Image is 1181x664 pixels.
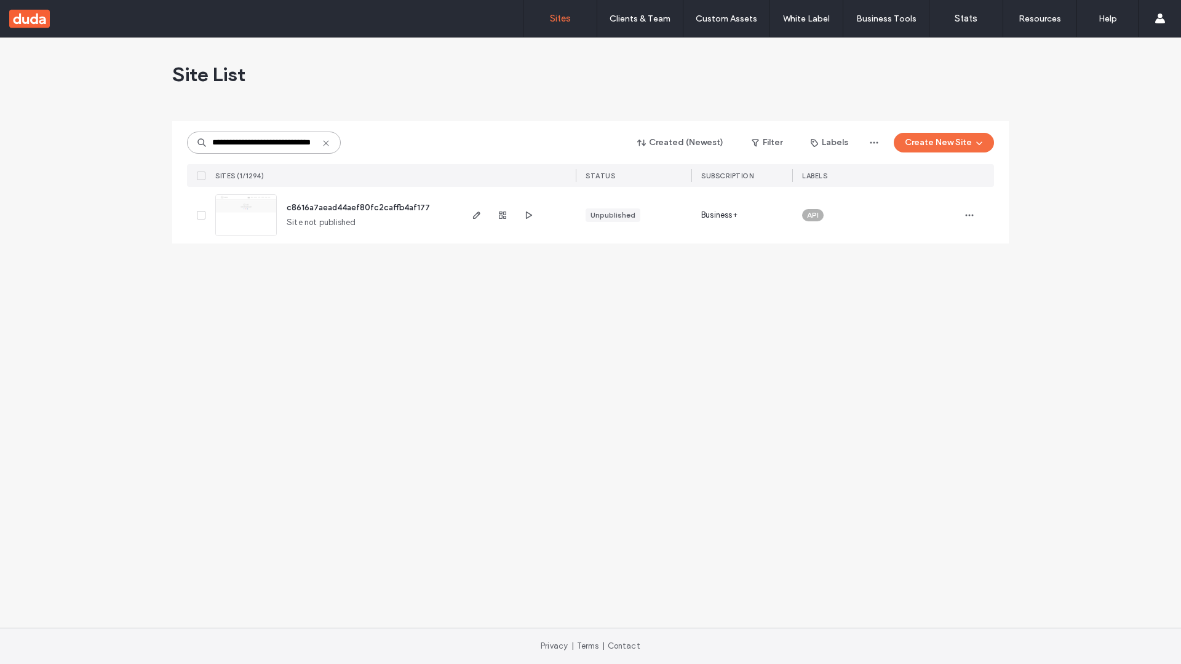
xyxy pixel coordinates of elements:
[856,14,917,24] label: Business Tools
[610,14,670,24] label: Clients & Team
[955,13,977,24] label: Stats
[31,9,57,20] span: Help
[800,133,859,152] button: Labels
[807,210,819,221] span: API
[696,14,757,24] label: Custom Assets
[783,14,830,24] label: White Label
[541,641,568,650] a: Privacy
[701,209,738,221] span: Business+
[287,203,430,212] a: c8616a7aead44aef80fc2caffb4af177
[739,133,795,152] button: Filter
[1019,14,1061,24] label: Resources
[894,133,994,152] button: Create New Site
[701,172,754,180] span: SUBSCRIPTION
[577,641,599,650] a: Terms
[590,210,635,221] div: Unpublished
[215,172,264,180] span: SITES (1/1294)
[550,13,571,24] label: Sites
[287,216,356,229] span: Site not published
[1099,14,1117,24] label: Help
[602,641,605,650] span: |
[802,172,827,180] span: LABELS
[627,133,734,152] button: Created (Newest)
[571,641,574,650] span: |
[172,62,245,87] span: Site List
[608,641,640,650] a: Contact
[586,172,615,180] span: STATUS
